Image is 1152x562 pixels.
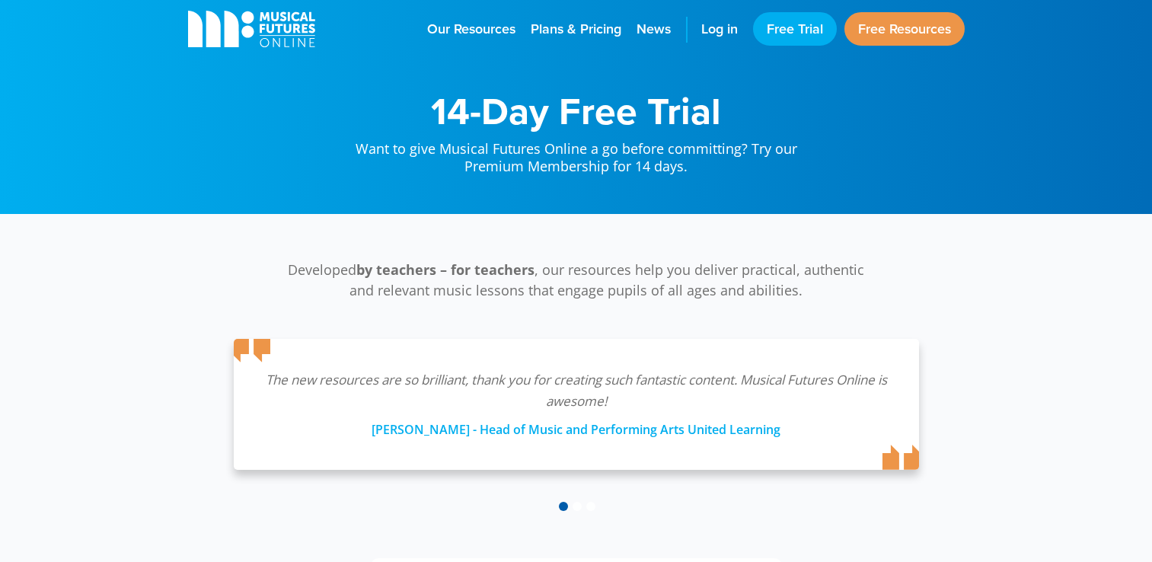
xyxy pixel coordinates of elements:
span: Our Resources [427,19,515,40]
strong: by teachers – for teachers [356,260,535,279]
span: Plans & Pricing [531,19,621,40]
p: The new resources are so brilliant, thank you for creating such fantastic content. Musical Future... [264,369,889,412]
div: [PERSON_NAME] - Head of Music and Performing Arts United Learning [264,412,889,439]
span: Log in [701,19,738,40]
p: Want to give Musical Futures Online a go before committing? Try our Premium Membership for 14 days. [340,129,812,176]
p: Developed , our resources help you deliver practical, authentic and relevant music lessons that e... [279,260,873,301]
h1: 14-Day Free Trial [340,91,812,129]
a: Free Trial [753,12,837,46]
a: Free Resources [844,12,965,46]
span: News [637,19,671,40]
